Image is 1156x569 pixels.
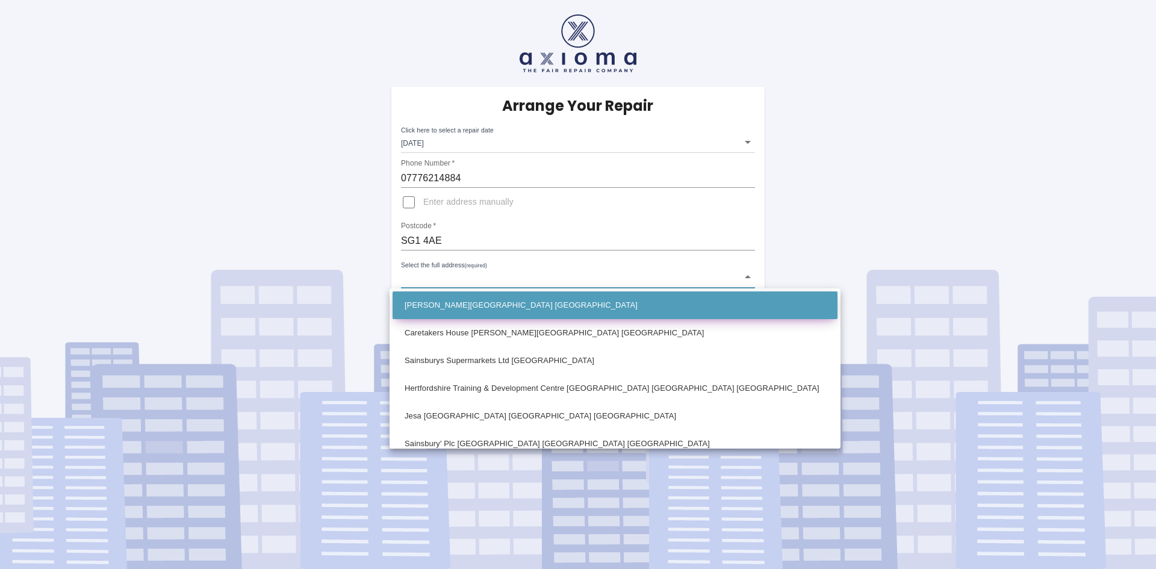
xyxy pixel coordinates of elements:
li: Sainsbury' Plc [GEOGRAPHIC_DATA] [GEOGRAPHIC_DATA] [GEOGRAPHIC_DATA] [393,430,837,458]
li: Sainsburys Supermarkets Ltd [GEOGRAPHIC_DATA] [393,347,837,375]
li: [PERSON_NAME][GEOGRAPHIC_DATA] [GEOGRAPHIC_DATA] [393,291,837,319]
li: Hertfordshire Training & Development Centre [GEOGRAPHIC_DATA] [GEOGRAPHIC_DATA] [GEOGRAPHIC_DATA] [393,375,837,402]
li: Caretakers House [PERSON_NAME][GEOGRAPHIC_DATA] [GEOGRAPHIC_DATA] [393,319,837,347]
li: Jesa [GEOGRAPHIC_DATA] [GEOGRAPHIC_DATA] [GEOGRAPHIC_DATA] [393,402,837,430]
